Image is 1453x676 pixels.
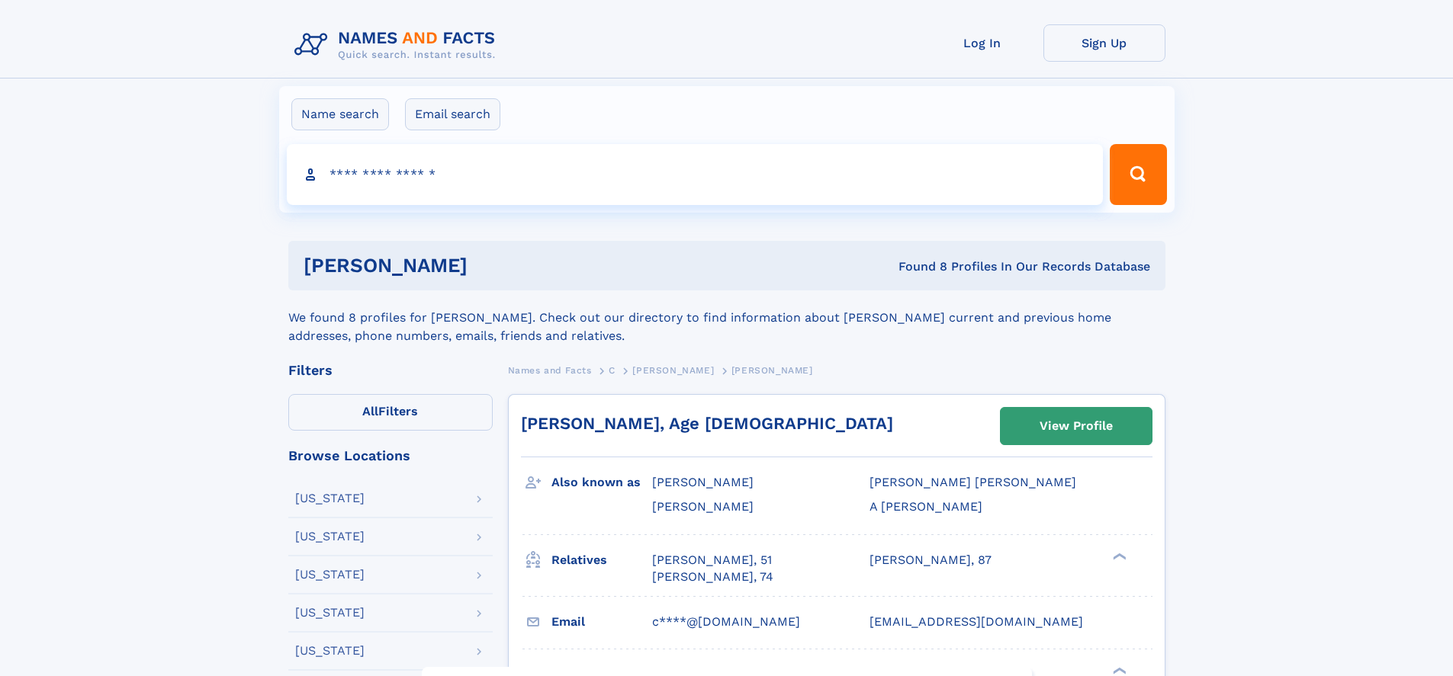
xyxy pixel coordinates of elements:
span: [PERSON_NAME] [PERSON_NAME] [870,475,1076,489]
h3: Email [551,609,652,635]
a: Names and Facts [508,360,592,380]
div: We found 8 profiles for [PERSON_NAME]. Check out our directory to find information about [PERSON_... [288,290,1165,345]
div: [US_STATE] [295,569,365,581]
a: Sign Up [1043,24,1165,62]
span: [EMAIL_ADDRESS][DOMAIN_NAME] [870,614,1083,629]
input: search input [287,144,1104,205]
div: ❯ [1109,551,1127,561]
img: Logo Names and Facts [288,24,508,66]
span: [PERSON_NAME] [731,365,813,376]
span: [PERSON_NAME] [632,365,714,376]
span: [PERSON_NAME] [652,499,754,514]
h1: [PERSON_NAME] [304,256,683,275]
h3: Relatives [551,547,652,573]
a: View Profile [1001,408,1152,444]
a: C [609,360,616,380]
div: Browse Locations [288,449,493,463]
a: [PERSON_NAME], Age [DEMOGRAPHIC_DATA] [521,414,893,433]
div: [US_STATE] [295,607,365,619]
div: View Profile [1040,408,1113,444]
label: Filters [288,394,493,431]
div: Found 8 Profiles In Our Records Database [683,258,1150,275]
a: [PERSON_NAME], 87 [870,552,992,569]
a: Log In [921,24,1043,62]
span: C [609,365,616,376]
div: ❯ [1109,665,1127,675]
h3: Also known as [551,469,652,495]
a: [PERSON_NAME] [632,360,714,380]
div: [US_STATE] [295,645,365,657]
span: All [362,404,378,418]
div: Filters [288,364,493,377]
div: [US_STATE] [295,530,365,543]
label: Name search [291,98,389,130]
div: [US_STATE] [295,492,365,505]
button: Search Button [1110,144,1166,205]
span: [PERSON_NAME] [652,475,754,489]
span: A [PERSON_NAME] [870,499,982,514]
label: Email search [405,98,500,130]
a: [PERSON_NAME], 74 [652,569,773,585]
a: [PERSON_NAME], 51 [652,552,772,569]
